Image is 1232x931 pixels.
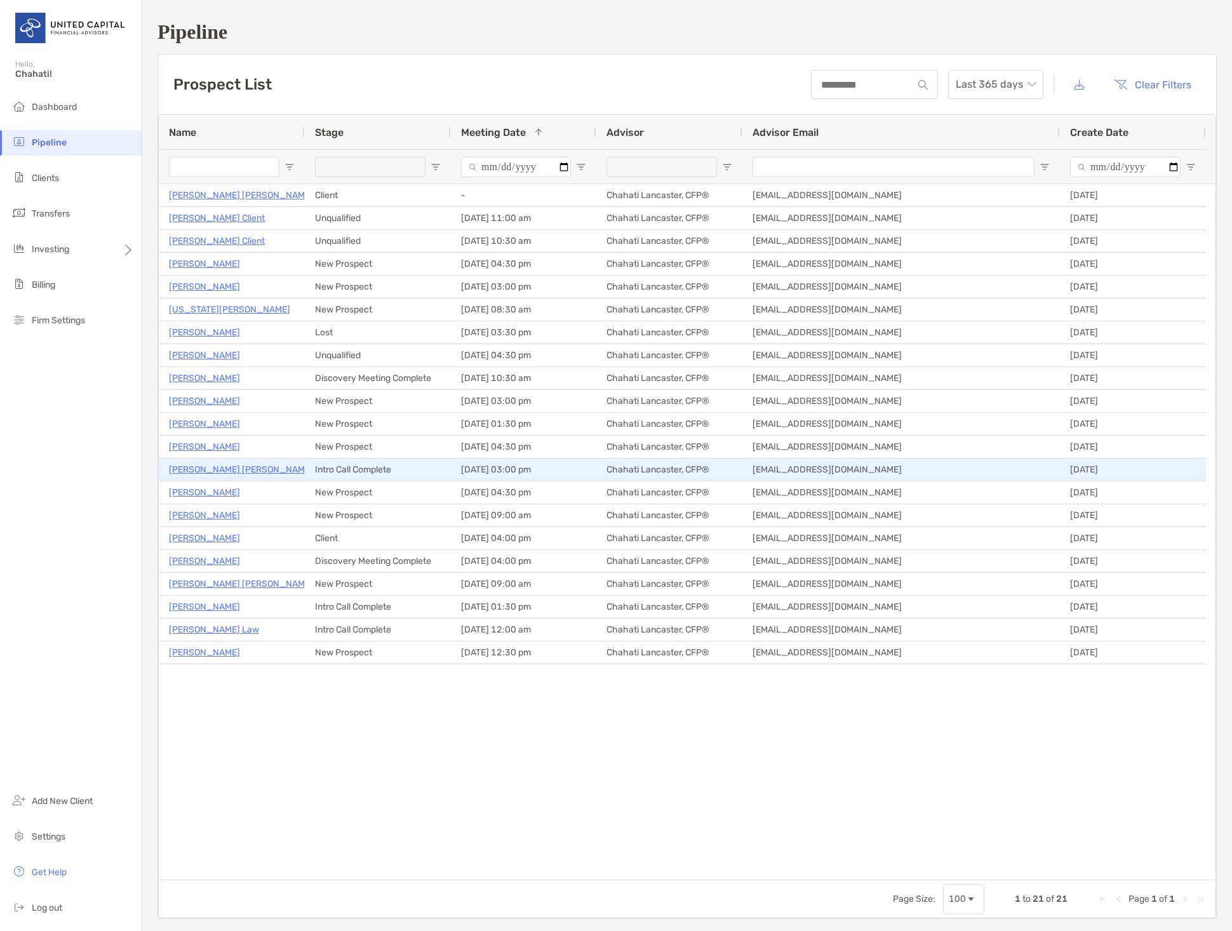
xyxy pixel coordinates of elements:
div: Client [305,184,451,206]
p: [PERSON_NAME] [169,393,240,409]
div: New Prospect [305,573,451,595]
div: [EMAIL_ADDRESS][DOMAIN_NAME] [742,207,1060,229]
div: [EMAIL_ADDRESS][DOMAIN_NAME] [742,550,1060,572]
div: Unqualified [305,344,451,366]
span: to [1022,894,1031,904]
div: [DATE] 01:30 pm [451,413,596,435]
img: dashboard icon [11,98,27,114]
span: Stage [315,126,344,138]
button: Open Filter Menu [431,162,441,172]
img: add_new_client icon [11,793,27,808]
div: Next Page [1180,894,1190,904]
div: Page Size: [893,894,935,904]
div: New Prospect [305,298,451,321]
div: [EMAIL_ADDRESS][DOMAIN_NAME] [742,413,1060,435]
span: Clients [32,173,59,184]
div: [DATE] [1060,253,1206,275]
span: Chahati! [15,69,134,79]
div: Intro Call Complete [305,619,451,641]
a: [PERSON_NAME] [169,256,240,272]
div: Chahati Lancaster, CFP® [596,504,742,526]
div: [DATE] 03:00 pm [451,459,596,481]
div: Chahati Lancaster, CFP® [596,573,742,595]
span: 21 [1033,894,1044,904]
div: Chahati Lancaster, CFP® [596,527,742,549]
span: Create Date [1070,126,1128,138]
span: Firm Settings [32,315,85,326]
span: 21 [1056,894,1068,904]
div: Discovery Meeting Complete [305,550,451,572]
div: [DATE] [1060,619,1206,641]
div: [EMAIL_ADDRESS][DOMAIN_NAME] [742,436,1060,458]
a: [PERSON_NAME] [169,507,240,523]
div: [EMAIL_ADDRESS][DOMAIN_NAME] [742,390,1060,412]
div: [EMAIL_ADDRESS][DOMAIN_NAME] [742,641,1060,664]
div: [DATE] [1060,459,1206,481]
a: [PERSON_NAME] [169,347,240,363]
button: Open Filter Menu [1040,162,1050,172]
span: Advisor [606,126,644,138]
h3: Prospect List [173,76,272,93]
span: Dashboard [32,102,77,112]
div: Chahati Lancaster, CFP® [596,619,742,641]
img: input icon [918,80,928,90]
div: - [451,184,596,206]
div: [DATE] 03:30 pm [451,321,596,344]
div: [DATE] 08:30 am [451,298,596,321]
button: Open Filter Menu [1186,162,1196,172]
div: Chahati Lancaster, CFP® [596,596,742,618]
div: [DATE] [1060,390,1206,412]
div: [DATE] 10:30 am [451,230,596,252]
div: Chahati Lancaster, CFP® [596,436,742,458]
div: [DATE] 12:00 am [451,619,596,641]
div: Chahati Lancaster, CFP® [596,481,742,504]
div: [EMAIL_ADDRESS][DOMAIN_NAME] [742,527,1060,549]
p: [PERSON_NAME] [169,439,240,455]
span: Settings [32,831,65,842]
div: [DATE] [1060,276,1206,298]
div: Chahati Lancaster, CFP® [596,298,742,321]
div: [DATE] [1060,184,1206,206]
div: [DATE] [1060,550,1206,572]
h1: Pipeline [157,20,1217,44]
div: Last Page [1195,894,1205,904]
div: [DATE] [1060,298,1206,321]
div: New Prospect [305,413,451,435]
img: clients icon [11,170,27,185]
input: Name Filter Input [169,157,279,177]
a: [PERSON_NAME] [169,553,240,569]
div: Lost [305,321,451,344]
p: [PERSON_NAME] [169,599,240,615]
div: [DATE] [1060,596,1206,618]
img: billing icon [11,276,27,291]
p: [PERSON_NAME] [169,325,240,340]
span: Billing [32,279,55,290]
div: [EMAIL_ADDRESS][DOMAIN_NAME] [742,459,1060,481]
img: United Capital Logo [15,5,126,51]
div: Chahati Lancaster, CFP® [596,367,742,389]
span: Pipeline [32,137,67,148]
p: [PERSON_NAME] Law [169,622,259,638]
div: [DATE] [1060,527,1206,549]
a: [PERSON_NAME] [169,416,240,432]
div: [DATE] [1060,344,1206,366]
div: [DATE] [1060,641,1206,664]
div: [DATE] [1060,413,1206,435]
a: [PERSON_NAME] Client [169,233,265,249]
div: New Prospect [305,504,451,526]
div: [DATE] [1060,436,1206,458]
button: Open Filter Menu [576,162,586,172]
div: Intro Call Complete [305,459,451,481]
div: First Page [1098,894,1108,904]
a: [PERSON_NAME] Client [169,210,265,226]
div: Chahati Lancaster, CFP® [596,253,742,275]
img: transfers icon [11,205,27,220]
a: [US_STATE][PERSON_NAME] [169,302,290,318]
span: Name [169,126,196,138]
div: [DATE] 11:00 am [451,207,596,229]
div: Chahati Lancaster, CFP® [596,276,742,298]
div: [DATE] [1060,573,1206,595]
a: [PERSON_NAME] [PERSON_NAME] [169,576,313,592]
